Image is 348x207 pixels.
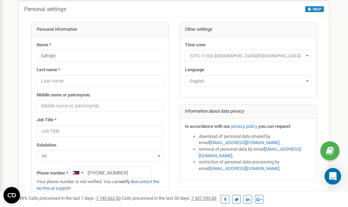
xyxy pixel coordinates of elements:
[37,67,60,73] label: Last name *
[199,159,312,172] li: restriction of personal data processing by email .
[37,125,163,137] input: Job Title
[199,146,312,159] li: removal of personal data by email ,
[37,179,163,191] p: Your phone number is not verified. You can or
[180,105,317,119] div: Information about data privacy
[305,6,324,12] button: HELP
[187,51,309,61] span: (UTC-11:00) Pacific/Midway
[37,142,56,149] label: Salutation
[70,167,86,178] div: Telephone country code
[187,76,309,86] span: English
[258,124,291,129] strong: you can request:
[37,50,163,62] input: Name
[24,6,66,12] h5: Personal settings
[199,147,301,158] a: [EMAIL_ADDRESS][DOMAIN_NAME]
[69,167,151,179] input: +1-800-555-55-55
[29,196,121,201] span: Calls processed in the last 7 days :
[37,179,159,191] a: contact the technical support
[37,170,68,177] label: Phone number *
[37,92,90,98] label: Middle name or patronymic
[209,140,279,145] a: [EMAIL_ADDRESS][DOMAIN_NAME]
[209,166,279,171] a: [EMAIL_ADDRESS][DOMAIN_NAME]
[231,124,257,129] a: privacy policy
[37,150,163,162] span: Mr.
[122,196,216,201] span: Calls processed in the last 30 days :
[185,50,312,62] span: (UTC-11:00) Pacific/Midway
[31,23,169,37] div: Personal information
[37,42,51,48] label: Name *
[37,100,163,112] input: Middle name or patronymic
[185,67,204,73] label: Language
[180,23,317,37] div: Other settings
[185,42,206,48] label: Time zone
[185,75,312,87] span: English
[3,187,20,204] button: Open CMP widget
[325,168,341,185] div: Open Intercom Messenger
[185,124,230,129] strong: In accordance with our
[119,179,133,184] a: verify it
[96,196,121,201] u: 1 745 662,00
[37,117,57,123] label: Job Title *
[39,151,161,161] span: Mr.
[191,196,216,201] u: 7 427 293,00
[37,75,163,87] input: Last name
[199,133,312,146] li: download of personal data shared by email ,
